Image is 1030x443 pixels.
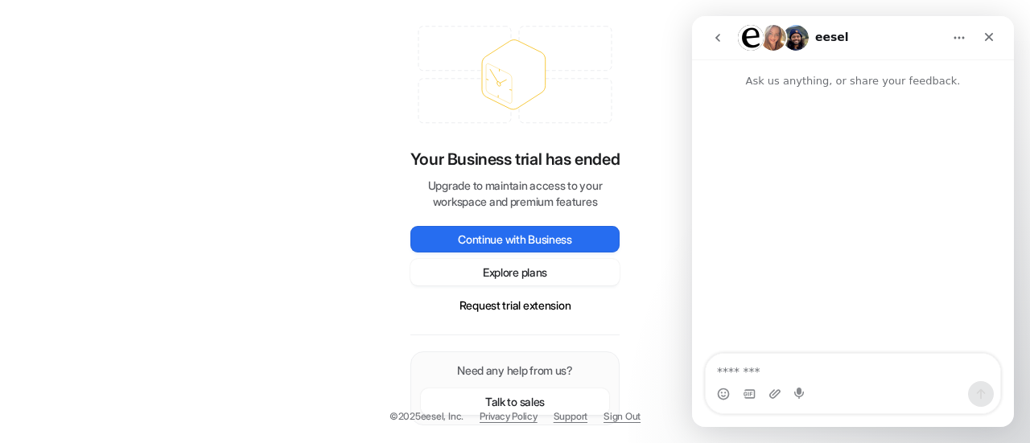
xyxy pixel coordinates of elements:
[410,147,620,171] p: Your Business trial has ended
[410,178,620,210] p: Upgrade to maintain access to your workspace and premium features
[480,409,538,424] a: Privacy Policy
[554,409,587,424] span: Support
[421,362,609,379] p: Need any help from us?
[410,259,620,285] button: Explore plans
[692,16,1014,427] iframe: Intercom live chat
[410,292,620,318] button: Request trial extension
[604,409,641,424] a: Sign Out
[389,409,463,424] p: © 2025 eesel, Inc.
[421,388,609,415] button: Talk to sales
[410,226,620,252] button: Continue with Business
